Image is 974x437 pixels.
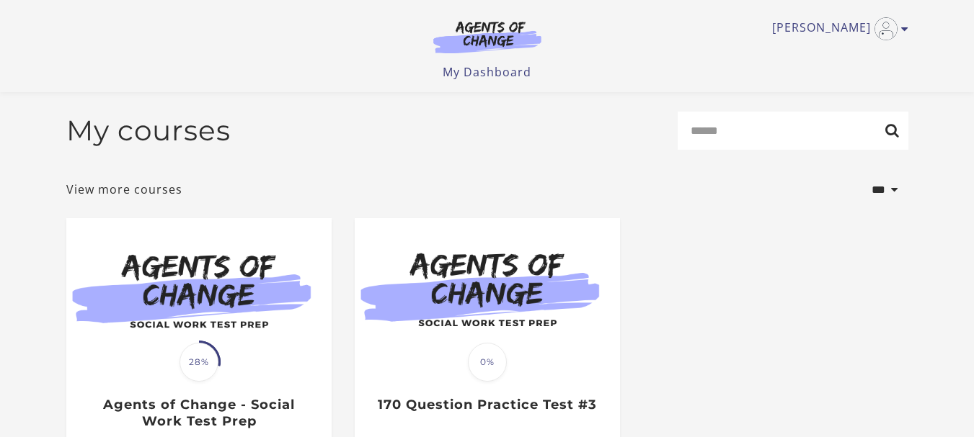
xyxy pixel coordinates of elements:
[772,17,901,40] a: Toggle menu
[66,114,231,148] h2: My courses
[443,64,531,80] a: My Dashboard
[418,20,557,53] img: Agents of Change Logo
[81,397,316,429] h3: Agents of Change - Social Work Test Prep
[370,397,604,413] h3: 170 Question Practice Test #3
[180,343,218,382] span: 28%
[468,343,507,382] span: 0%
[66,181,182,198] a: View more courses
